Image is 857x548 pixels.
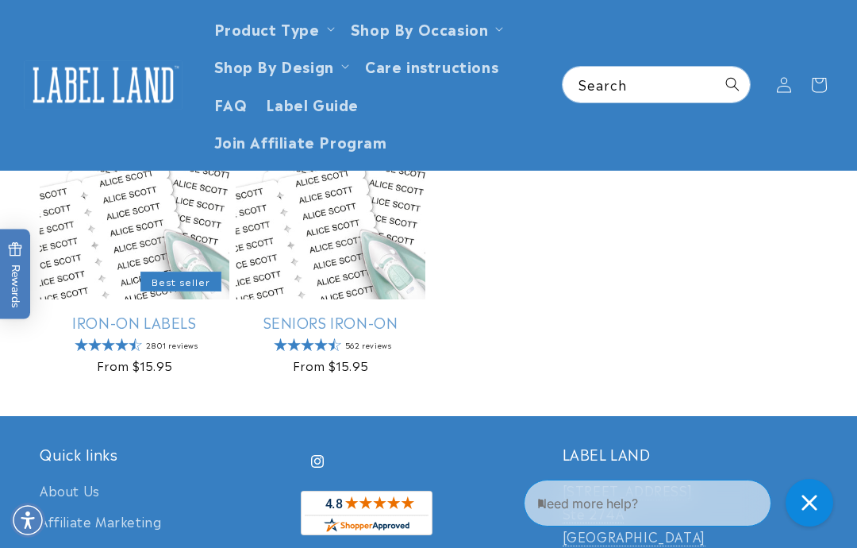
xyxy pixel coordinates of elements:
[40,313,229,331] a: Iron-On Labels
[8,242,23,308] span: Rewards
[351,19,489,37] span: Shop By Occasion
[205,47,355,84] summary: Shop By Design
[214,55,334,76] a: Shop By Design
[355,47,508,84] a: Care instructions
[214,17,320,39] a: Product Type
[563,445,817,463] h2: LABEL LAND
[236,313,425,331] a: Seniors Iron-On
[24,60,183,110] img: Label Land
[214,132,387,150] span: Join Affiliate Program
[266,95,359,113] span: Label Guide
[10,503,45,538] div: Accessibility Menu
[301,491,432,541] a: shopperapproved.com
[205,122,397,160] a: Join Affiliate Program
[341,10,510,47] summary: Shop By Occasion
[256,85,368,122] a: Label Guide
[365,56,498,75] span: Care instructions
[40,479,100,506] a: About Us
[13,421,201,469] iframe: Sign Up via Text for Offers
[205,85,257,122] a: FAQ
[205,10,341,47] summary: Product Type
[18,54,189,115] a: Label Land
[524,473,841,532] iframe: Gorgias Floating Chat
[715,67,750,102] button: Search
[214,95,248,113] span: FAQ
